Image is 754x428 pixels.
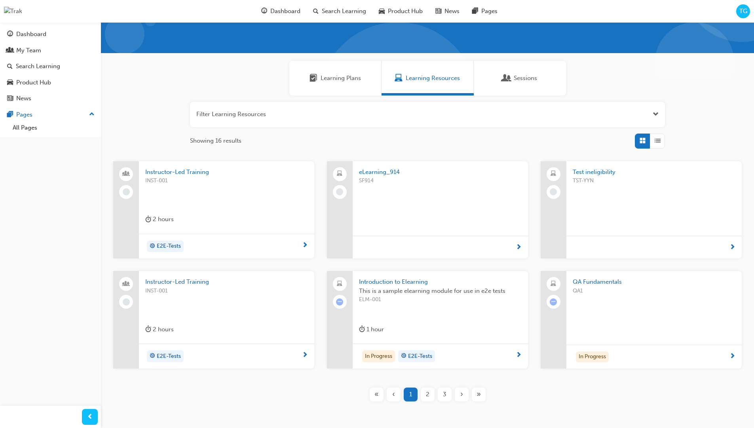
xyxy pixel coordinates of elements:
a: SessionsSessions [474,61,566,96]
span: ELM-001 [359,295,522,304]
button: Pages [3,107,98,122]
button: Page 3 [436,388,453,401]
span: eLearning_914 [359,168,522,177]
button: Previous page [385,388,402,401]
span: learningRecordVerb_NONE-icon [123,188,130,195]
button: TG [736,4,750,18]
span: search-icon [7,63,13,70]
button: Open the filter [653,110,659,119]
a: Instructor-Led TrainingINST-001duration-icon 2 hourstarget-iconE2E-Tests [113,271,314,369]
div: 1 hour [359,325,384,334]
a: My Team [3,43,98,58]
div: 2 hours [145,325,174,334]
span: SF914 [359,176,522,185]
span: learningRecordVerb_ATTEMPT-icon [550,298,557,306]
a: All Pages [9,122,98,134]
a: Search Learning [3,59,98,74]
span: 2 [426,390,429,399]
div: My Team [16,46,41,55]
span: Sessions [514,74,537,83]
div: Dashboard [16,30,46,39]
span: E2E-Tests [408,352,432,361]
span: E2E-Tests [157,352,181,361]
span: › [460,390,463,399]
span: pages-icon [7,111,13,118]
span: next-icon [302,352,308,359]
span: ‹ [392,390,395,399]
a: guage-iconDashboard [255,3,307,19]
span: Instructor-Led Training [145,168,308,177]
span: « [374,390,379,399]
span: next-icon [729,244,735,251]
button: Page 2 [419,388,436,401]
span: people-icon [123,169,129,179]
span: learningRecordVerb_ATTEMPT-icon [336,298,343,306]
span: target-icon [401,351,406,361]
span: 3 [443,390,446,399]
div: News [16,94,31,103]
a: Test ineligibilityTST-YYN [541,161,742,259]
span: laptop-icon [337,279,342,289]
span: pages-icon [472,6,478,16]
span: target-icon [150,241,155,252]
a: news-iconNews [429,3,466,19]
span: E2E-Tests [157,242,181,251]
span: laptop-icon [551,169,556,179]
span: News [444,7,460,16]
a: Learning PlansLearning Plans [289,61,382,96]
a: Dashboard [3,27,98,42]
a: Product Hub [3,75,98,90]
span: 1 [409,390,412,399]
span: Search Learning [322,7,366,16]
a: QA FundamentalsQA1In Progress [541,271,742,369]
a: News [3,91,98,106]
a: Instructor-Led TrainingINST-001duration-icon 2 hourstarget-iconE2E-Tests [113,161,314,259]
span: Introduction to Elearning [359,277,522,287]
span: next-icon [729,353,735,360]
span: This is a sample elearning module for use in e2e tests [359,287,522,296]
a: Learning ResourcesLearning Resources [382,61,474,96]
div: Search Learning [16,62,60,71]
span: QA1 [573,287,735,296]
span: duration-icon [145,325,151,334]
span: Dashboard [270,7,300,16]
span: guage-icon [261,6,267,16]
span: car-icon [7,79,13,86]
span: List [655,136,661,145]
span: news-icon [435,6,441,16]
span: Sessions [503,74,511,83]
span: learningRecordVerb_NONE-icon [336,188,343,195]
span: guage-icon [7,31,13,38]
span: INST-001 [145,176,308,185]
span: next-icon [516,244,522,251]
span: people-icon [7,47,13,54]
span: Instructor-Led Training [145,277,308,287]
span: Learning Plans [321,74,361,83]
div: 2 hours [145,214,174,224]
span: Pages [481,7,498,16]
button: Page 1 [402,388,419,401]
span: Learning Resources [406,74,460,83]
span: » [477,390,481,399]
span: QA Fundamentals [573,277,735,287]
span: Product Hub [388,7,423,16]
span: search-icon [313,6,319,16]
div: In Progress [576,352,609,362]
span: Test ineligibility [573,168,735,177]
span: prev-icon [87,412,93,422]
button: First page [368,388,385,401]
span: next-icon [302,242,308,249]
span: duration-icon [359,325,365,334]
img: Trak [4,7,22,16]
span: learningRecordVerb_NONE-icon [123,298,130,306]
a: eLearning_914SF914 [327,161,528,259]
span: Showing 16 results [190,136,241,145]
span: laptop-icon [551,279,556,289]
span: target-icon [150,351,155,361]
a: search-iconSearch Learning [307,3,372,19]
span: Learning Plans [310,74,317,83]
span: next-icon [516,352,522,359]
